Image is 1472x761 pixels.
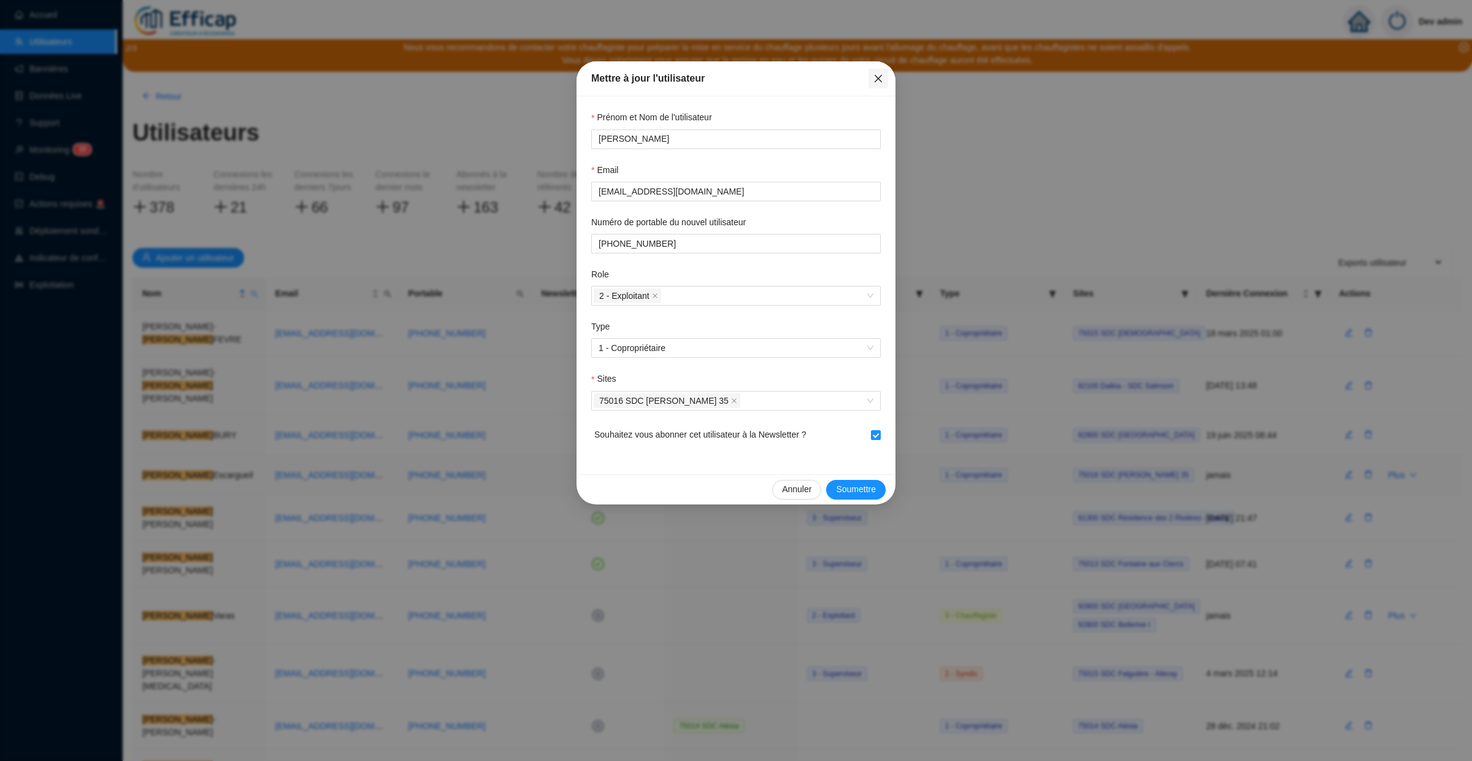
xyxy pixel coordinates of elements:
[772,480,821,500] button: Annuler
[591,216,754,229] label: Numéro de portable du nouvel utilisateur
[591,164,627,177] label: Email
[591,320,618,333] label: Type
[594,393,740,408] span: 75016 SDC Ferdinand Buisson 35
[731,398,737,404] span: close
[591,71,881,86] div: Mettre à jour l'utilisateur
[868,74,888,83] span: Fermer
[599,133,871,145] input: Prénom et Nom de l'utilisateur
[591,111,720,124] label: Prénom et Nom de l'utilisateur
[826,480,886,500] button: Soumettre
[836,483,876,496] span: Soumettre
[599,339,873,357] span: 1 - Copropriétaire
[594,288,661,303] span: 2 - Exploitant
[599,185,871,198] input: Email
[868,69,888,88] button: Close
[782,483,811,496] span: Annuler
[599,238,871,250] input: Numéro de portable du nouvel utilisateur
[599,289,650,303] span: 2 - Exploitant
[599,394,729,408] span: 75016 SDC [PERSON_NAME] 35
[591,268,618,281] label: Role
[873,74,883,83] span: close
[594,428,807,457] span: Souhaitez vous abonner cet utilisateur à la Newsletter ?
[591,373,624,385] label: Sites
[652,293,658,299] span: close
